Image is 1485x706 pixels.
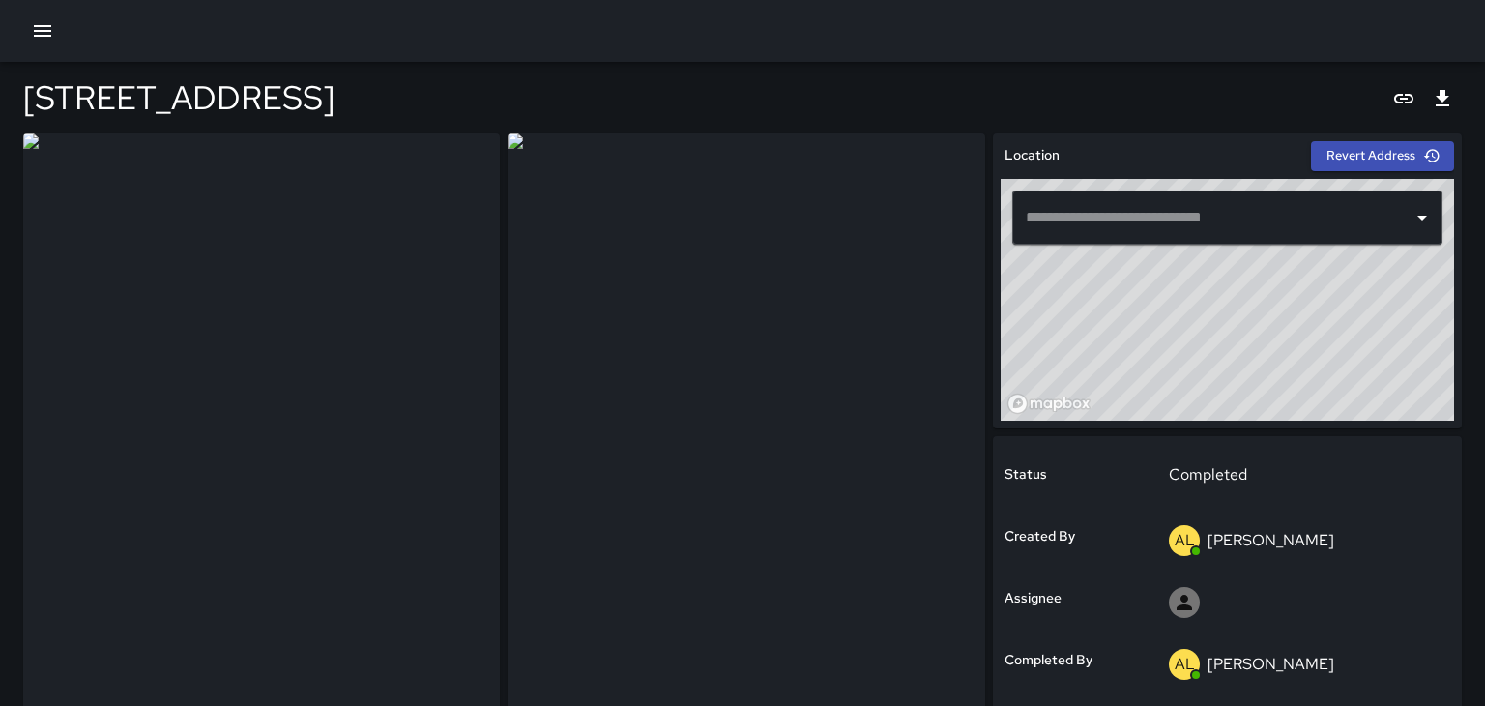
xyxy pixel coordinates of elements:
button: Open [1409,204,1436,231]
p: AL [1175,529,1195,552]
h6: Status [1005,464,1047,485]
p: [PERSON_NAME] [1208,530,1334,550]
h4: [STREET_ADDRESS] [23,77,335,118]
h6: Completed By [1005,650,1092,671]
h6: Location [1005,145,1060,166]
p: [PERSON_NAME] [1208,654,1334,674]
button: Copy link [1384,79,1423,118]
button: Revert Address [1311,141,1454,171]
p: AL [1175,653,1195,676]
h6: Assignee [1005,588,1062,609]
button: Export [1423,79,1462,118]
p: Completed [1169,463,1437,486]
h6: Created By [1005,526,1075,547]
